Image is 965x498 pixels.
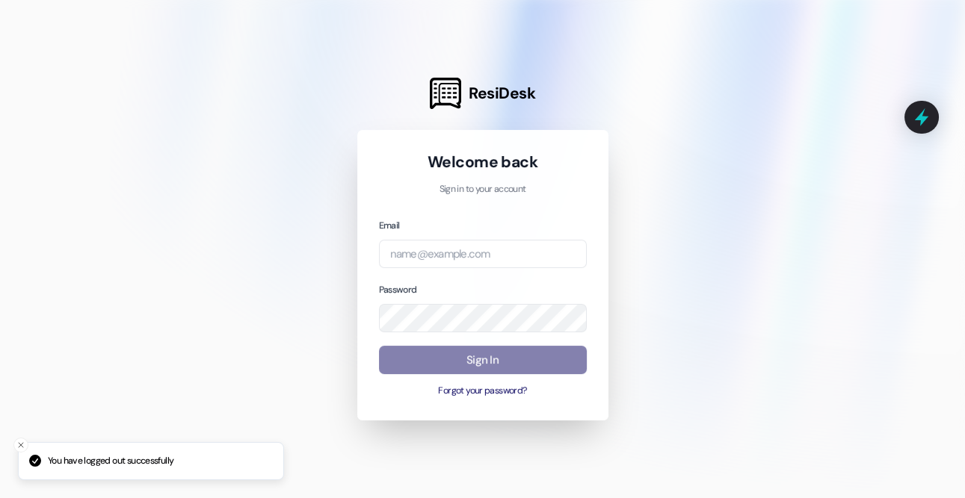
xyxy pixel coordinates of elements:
input: name@example.com [379,240,587,269]
button: Forgot your password? [379,385,587,398]
label: Email [379,220,400,231]
label: Password [379,284,417,296]
p: Sign in to your account [379,183,587,196]
button: Close toast [13,438,28,452]
p: You have logged out successfully [48,455,173,468]
h1: Welcome back [379,152,587,172]
span: ResiDesk [469,83,535,104]
button: Sign In [379,346,587,375]
img: ResiDesk Logo [430,78,461,109]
